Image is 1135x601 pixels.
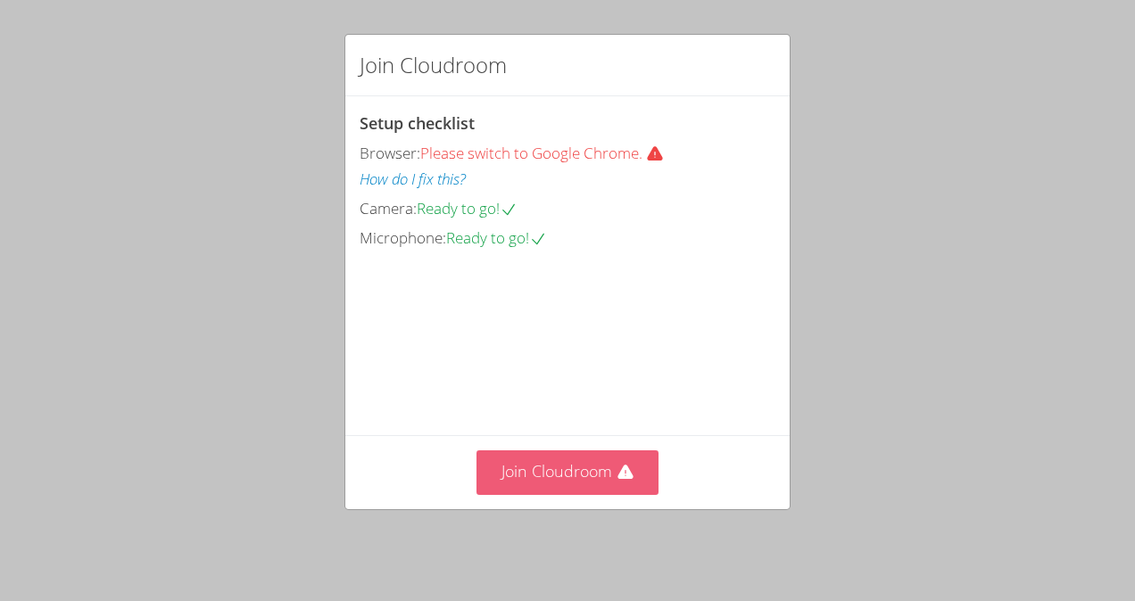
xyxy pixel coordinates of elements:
h2: Join Cloudroom [360,49,507,81]
span: Browser: [360,143,420,163]
button: Join Cloudroom [476,450,659,494]
span: Microphone: [360,227,446,248]
span: Please switch to Google Chrome. [420,143,671,163]
span: Camera: [360,198,417,218]
span: Ready to go! [446,227,547,248]
span: Setup checklist [360,112,475,134]
button: How do I fix this? [360,167,466,193]
span: Ready to go! [417,198,518,218]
